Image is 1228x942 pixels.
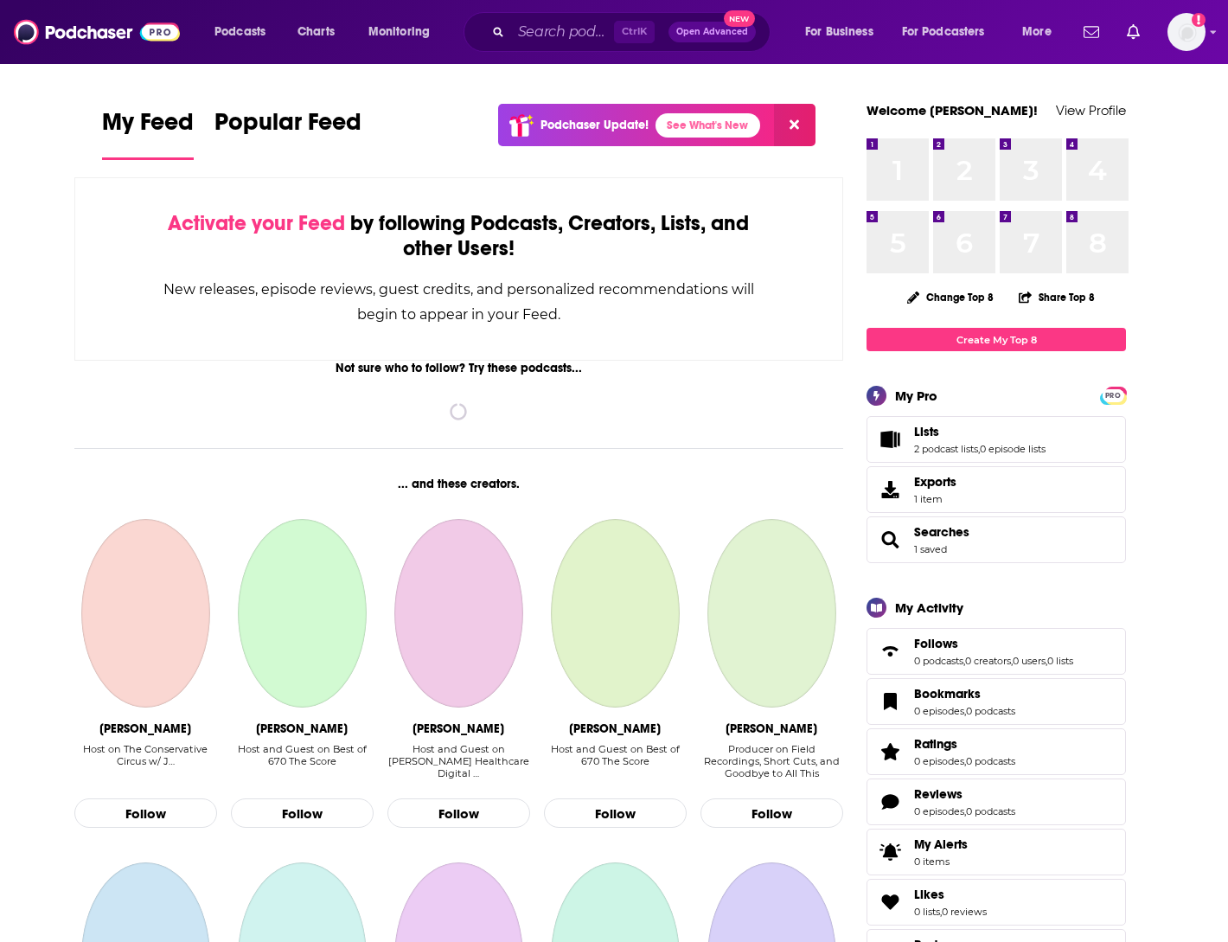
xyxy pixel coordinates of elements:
[668,22,756,42] button: Open AdvancedNew
[980,443,1046,455] a: 0 episode lists
[914,636,1073,651] a: Follows
[963,655,965,667] span: ,
[914,524,969,540] span: Searches
[102,107,194,147] span: My Feed
[656,113,760,138] a: See What's New
[914,906,940,918] a: 0 lists
[74,798,217,828] button: Follow
[99,721,191,736] div: James T. Harris
[1103,389,1123,402] span: PRO
[544,798,687,828] button: Follow
[914,424,1046,439] a: Lists
[1167,13,1206,51] button: Show profile menu
[707,519,835,708] a: Eleanor McDowall
[914,755,964,767] a: 0 episodes
[965,655,1011,667] a: 0 creators
[297,20,335,44] span: Charts
[966,805,1015,817] a: 0 podcasts
[873,790,907,814] a: Reviews
[214,20,265,44] span: Podcasts
[394,519,522,708] a: Scott Becker
[964,805,966,817] span: ,
[1077,17,1106,47] a: Show notifications dropdown
[914,686,1015,702] a: Bookmarks
[867,516,1126,563] span: Searches
[873,890,907,914] a: Likes
[74,743,217,767] div: Host on The Conservative Circus w/ J…
[74,361,843,375] div: Not sure who to follow? Try these podcasts...
[873,528,907,552] a: Searches
[914,655,963,667] a: 0 podcasts
[964,705,966,717] span: ,
[413,721,504,736] div: Scott Becker
[1120,17,1147,47] a: Show notifications dropdown
[1010,18,1073,46] button: open menu
[914,736,957,752] span: Ratings
[914,493,956,505] span: 1 item
[724,10,755,27] span: New
[231,798,374,828] button: Follow
[480,12,787,52] div: Search podcasts, credits, & more...
[286,18,345,46] a: Charts
[544,743,687,767] div: Host and Guest on Best of 670 The Score
[867,829,1126,875] a: My Alerts
[897,286,1004,308] button: Change Top 8
[914,686,981,702] span: Bookmarks
[805,20,873,44] span: For Business
[231,743,374,767] div: Host and Guest on Best of 670 The Score
[867,628,1126,675] span: Follows
[1011,655,1013,667] span: ,
[895,388,937,404] div: My Pro
[914,424,939,439] span: Lists
[978,443,980,455] span: ,
[14,16,180,48] img: Podchaser - Follow, Share and Rate Podcasts
[1022,20,1052,44] span: More
[356,18,452,46] button: open menu
[914,474,956,490] span: Exports
[914,443,978,455] a: 2 podcast lists
[867,728,1126,775] span: Ratings
[940,906,942,918] span: ,
[1103,388,1123,401] a: PRO
[540,118,649,132] p: Podchaser Update!
[551,519,679,708] a: David Haugh
[700,743,843,780] div: Producer on Field Recordings, Short Cuts, and Goodbye to All This
[873,427,907,452] a: Lists
[238,519,366,708] a: Mike Mulligan
[1167,13,1206,51] span: Logged in as BrunswickDigital
[914,836,968,852] span: My Alerts
[966,755,1015,767] a: 0 podcasts
[867,879,1126,926] span: Likes
[387,743,530,779] div: Host and Guest on [PERSON_NAME] Healthcare Digital …
[914,855,968,868] span: 0 items
[1192,13,1206,27] svg: Add a profile image
[914,705,964,717] a: 0 episodes
[914,887,987,902] a: Likes
[387,798,530,828] button: Follow
[162,211,756,261] div: by following Podcasts, Creators, Lists, and other Users!
[873,477,907,502] span: Exports
[873,840,907,864] span: My Alerts
[1018,280,1096,314] button: Share Top 8
[1046,655,1047,667] span: ,
[902,20,985,44] span: For Podcasters
[914,786,963,802] span: Reviews
[867,466,1126,513] a: Exports
[700,798,843,828] button: Follow
[614,21,655,43] span: Ctrl K
[368,20,430,44] span: Monitoring
[873,689,907,714] a: Bookmarks
[162,277,756,327] div: New releases, episode reviews, guest credits, and personalized recommendations will begin to appe...
[1013,655,1046,667] a: 0 users
[74,477,843,491] div: ... and these creators.
[202,18,288,46] button: open menu
[793,18,895,46] button: open menu
[966,705,1015,717] a: 0 podcasts
[867,678,1126,725] span: Bookmarks
[726,721,817,736] div: Eleanor McDowall
[102,107,194,160] a: My Feed
[867,102,1038,119] a: Welcome [PERSON_NAME]!
[895,599,963,616] div: My Activity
